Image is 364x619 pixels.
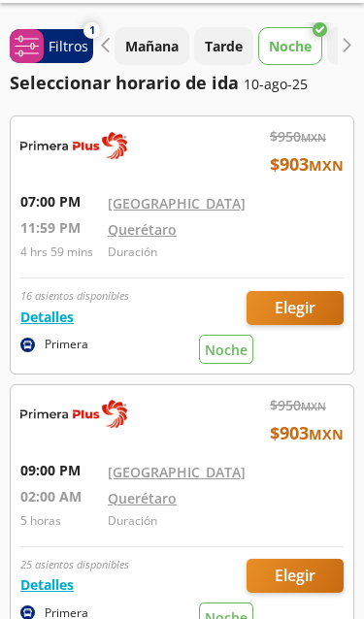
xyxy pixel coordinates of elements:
button: Mañana [115,27,189,65]
p: Filtros [49,36,88,56]
p: 25 asientos disponibles [20,557,129,573]
p: Tarde [205,36,243,56]
a: [GEOGRAPHIC_DATA] [108,463,246,481]
p: Seleccionar horario de ida [10,70,239,96]
a: Querétaro [108,489,177,507]
button: 1Filtros [10,29,93,63]
span: 1 [89,22,95,39]
a: [GEOGRAPHIC_DATA] [108,194,246,212]
p: Noche [269,36,312,56]
p: Mañana [125,36,179,56]
p: 10-ago-25 [244,74,308,94]
button: Tarde [194,27,253,65]
p: Primera [45,336,88,353]
button: Detalles [20,307,74,327]
p: 16 asientos disponibles [20,288,129,305]
a: Querétaro [108,220,177,239]
button: Detalles [20,574,74,595]
button: Noche [258,27,322,65]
